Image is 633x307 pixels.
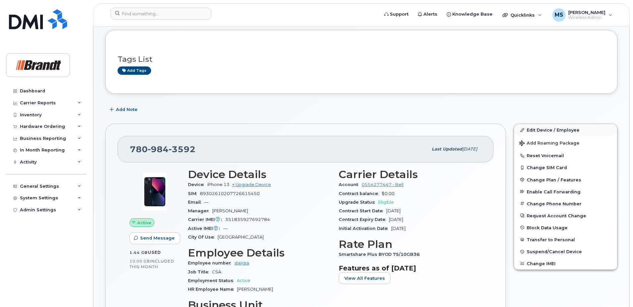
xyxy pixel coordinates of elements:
span: Send Message [140,235,175,241]
span: HR Employee Name [188,287,237,292]
span: Carrier IMEI [188,217,225,222]
span: Contract Start Date [339,208,386,213]
span: [DATE] [391,226,406,231]
span: Add Note [116,106,137,113]
span: CSA [212,269,221,274]
a: Add tags [118,66,151,75]
button: Enable Call Forwarding [514,186,617,198]
h3: Rate Plan [339,238,482,250]
button: Change Plan / Features [514,174,617,186]
span: SIM [188,191,200,196]
button: Transfer to Personal [514,234,617,246]
h3: Features as of [DATE] [339,264,482,272]
span: Manager [188,208,212,213]
span: [PERSON_NAME] [568,10,605,15]
span: 984 [148,144,169,154]
span: Contract Expiry Date [339,217,389,222]
span: Smartshare Plus BYOD 75/10GB36 [339,252,423,257]
a: steigra [234,260,249,265]
span: Wireless Admin [568,15,605,20]
a: Support [380,8,413,21]
h3: Tags List [118,55,605,63]
span: Employment Status [188,278,237,283]
span: Suspend/Cancel Device [527,249,582,254]
button: Suspend/Cancel Device [514,246,617,257]
span: 351835927692784 [225,217,270,222]
span: Knowledge Base [452,11,493,18]
a: Knowledge Base [442,8,497,21]
span: Employee number [188,260,234,265]
span: iPhone 13 [207,182,229,187]
button: Block Data Usage [514,222,617,234]
span: Add Roaming Package [519,141,580,147]
span: 10.00 GB [130,259,150,263]
button: View All Features [339,272,391,284]
span: Upgrade Status [339,200,378,205]
span: included this month [130,258,174,269]
span: [PERSON_NAME] [212,208,248,213]
span: Eligible [378,200,394,205]
a: 0554277447 - Bell [362,182,404,187]
span: [PERSON_NAME] [237,287,273,292]
span: Job Title [188,269,212,274]
button: Add Roaming Package [514,136,617,150]
span: Initial Activation Date [339,226,391,231]
span: [DATE] [462,147,477,152]
span: 3592 [169,144,196,154]
span: — [223,226,227,231]
span: Contract balance [339,191,382,196]
span: Email [188,200,204,205]
span: $0.00 [382,191,395,196]
a: Edit Device / Employee [514,124,617,136]
span: Enable Call Forwarding [527,189,581,194]
span: MS [555,11,563,19]
h3: Carrier Details [339,168,482,180]
span: [DATE] [389,217,403,222]
span: Change Plan / Features [527,177,581,182]
span: 89302610207726615450 [200,191,260,196]
img: image20231002-3703462-1ig824h.jpeg [135,172,175,212]
span: City Of Use [188,235,218,240]
span: Active [137,220,151,226]
span: Last updated [432,147,462,152]
button: Change Phone Number [514,198,617,210]
span: Device [188,182,207,187]
h3: Device Details [188,168,331,180]
button: Add Note [105,104,143,116]
span: Active IMEI [188,226,223,231]
span: [DATE] [386,208,401,213]
span: Quicklinks [510,12,535,18]
span: — [204,200,209,205]
span: Support [390,11,408,18]
h3: Employee Details [188,247,331,259]
div: Quicklinks [498,8,546,22]
span: View All Features [344,275,385,281]
span: 1.44 GB [130,250,148,255]
button: Send Message [130,232,180,244]
span: 780 [130,144,196,154]
input: Find something... [111,8,211,20]
span: Alerts [423,11,437,18]
span: used [148,250,161,255]
button: Request Account Change [514,210,617,222]
div: Megan Scheel [548,8,617,22]
button: Reset Voicemail [514,150,617,161]
a: Alerts [413,8,442,21]
span: [GEOGRAPHIC_DATA] [218,235,264,240]
span: Active [237,278,250,283]
span: Account [339,182,362,187]
button: Change SIM Card [514,161,617,173]
button: Change IMEI [514,257,617,269]
a: + Upgrade Device [232,182,271,187]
